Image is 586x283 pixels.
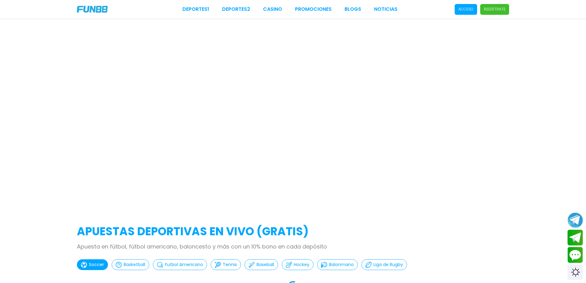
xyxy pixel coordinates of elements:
[77,242,509,251] p: Apuesta en fútbol, fútbol americano, baloncesto y más con un 10% bono en cada depósito
[257,261,274,268] p: Baseball
[294,261,309,268] p: Hockey
[484,6,505,12] p: Regístrate
[77,259,108,270] button: Soccer
[245,259,278,270] button: Baseball
[112,259,149,270] button: Basketball
[458,6,473,12] p: Acceso
[373,261,403,268] p: Liga de Rugby
[124,261,145,268] p: Basketball
[568,265,583,280] div: Switch theme
[361,259,407,270] button: Liga de Rugby
[211,259,241,270] button: Tennis
[263,6,282,13] a: CASINO
[374,6,397,13] a: NOTICIAS
[77,223,509,240] h2: APUESTAS DEPORTIVAS EN VIVO (gratis)
[77,6,108,13] img: Company Logo
[182,6,209,13] a: Deportes1
[329,261,354,268] p: Balonmano
[89,261,104,268] p: Soccer
[295,6,332,13] a: Promociones
[568,212,583,228] button: Join telegram channel
[153,259,207,270] button: Futbol Americano
[345,6,361,13] a: BLOGS
[317,259,358,270] button: Balonmano
[165,261,203,268] p: Futbol Americano
[568,230,583,246] button: Join telegram
[282,259,313,270] button: Hockey
[568,247,583,263] button: Contact customer service
[223,261,237,268] p: Tennis
[222,6,250,13] a: Deportes2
